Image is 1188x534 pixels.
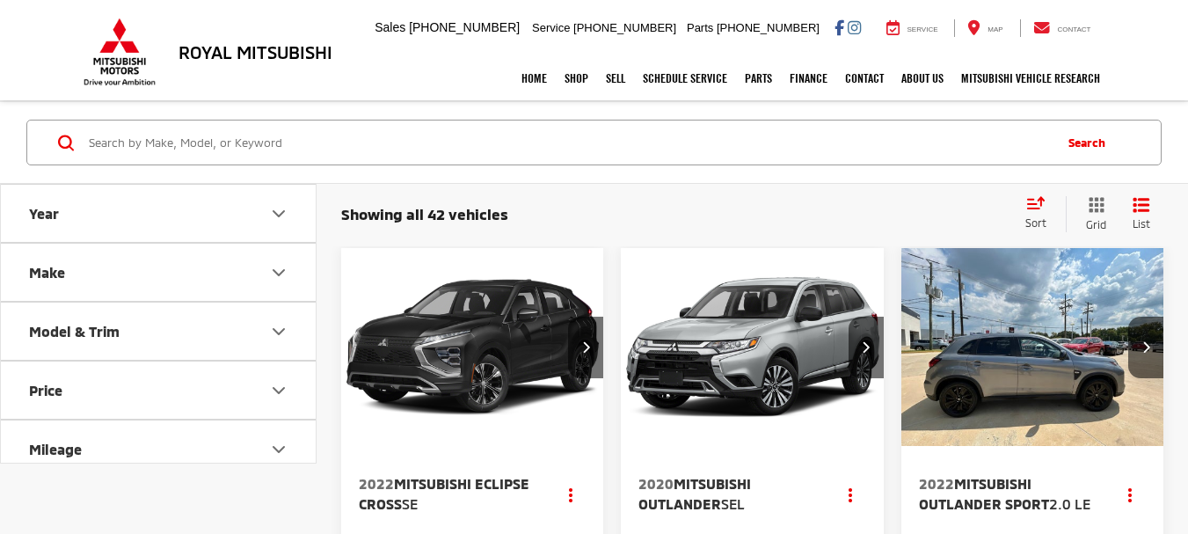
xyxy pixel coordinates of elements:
[1025,216,1046,229] span: Sort
[634,56,736,100] a: Schedule Service: Opens in a new tab
[1115,479,1146,509] button: Actions
[781,56,836,100] a: Finance
[1128,487,1132,501] span: dropdown dots
[409,20,520,34] span: [PHONE_NUMBER]
[29,264,65,281] div: Make
[620,248,885,445] a: 2020 Mitsubishi Outlander SEL2020 Mitsubishi Outlander SEL2020 Mitsubishi Outlander SEL2020 Mitsu...
[638,475,751,511] span: Mitsubishi Outlander
[268,262,289,283] div: Make
[29,205,59,222] div: Year
[620,248,885,445] div: 2020 Mitsubishi Outlander SEL 0
[340,248,605,445] a: 2022 Mitsubishi Eclipse Cross SE2022 Mitsubishi Eclipse Cross SE2022 Mitsubishi Eclipse Cross SE2...
[1,421,317,478] button: MileageMileage
[1133,216,1150,231] span: List
[900,248,1165,446] a: 2022 Mitsubishi Outlander Sport 2.0 LE2022 Mitsubishi Outlander Sport 2.0 LE2022 Mitsubishi Outla...
[597,56,634,100] a: Sell
[1,362,317,419] button: PricePrice
[620,248,885,447] img: 2020 Mitsubishi Outlander SEL
[1051,121,1131,165] button: Search
[1049,495,1090,512] span: 2.0 LE
[1128,317,1163,378] button: Next image
[402,495,418,512] span: SE
[268,439,289,460] div: Mileage
[638,474,817,514] a: 2020Mitsubishi OutlanderSEL
[836,56,893,100] a: Contact
[900,248,1165,446] div: 2022 Mitsubishi Outlander Sport 2.0 LE 0
[359,474,537,514] a: 2022Mitsubishi Eclipse CrossSE
[532,21,570,34] span: Service
[340,248,605,447] img: 2022 Mitsubishi Eclipse Cross SE
[687,21,713,34] span: Parts
[1066,196,1119,232] button: Grid View
[849,487,852,501] span: dropdown dots
[268,380,289,401] div: Price
[919,474,1097,514] a: 2022Mitsubishi Outlander Sport2.0 LE
[359,475,394,492] span: 2022
[848,20,861,34] a: Instagram: Click to visit our Instagram page
[900,248,1165,447] img: 2022 Mitsubishi Outlander Sport 2.0 LE
[1119,196,1163,232] button: List View
[268,203,289,224] div: Year
[87,121,1051,164] input: Search by Make, Model, or Keyword
[1017,196,1066,231] button: Select sort value
[893,56,952,100] a: About Us
[359,475,529,511] span: Mitsubishi Eclipse Cross
[952,56,1109,100] a: Mitsubishi Vehicle Research
[341,205,508,223] span: Showing all 42 vehicles
[1020,19,1104,37] a: Contact
[80,18,159,86] img: Mitsubishi
[179,42,332,62] h3: Royal Mitsubishi
[1086,217,1106,232] span: Grid
[919,475,954,492] span: 2022
[919,475,1049,511] span: Mitsubishi Outlander Sport
[340,248,605,445] div: 2022 Mitsubishi Eclipse Cross SE 0
[569,487,572,501] span: dropdown dots
[717,21,820,34] span: [PHONE_NUMBER]
[573,21,676,34] span: [PHONE_NUMBER]
[513,56,556,100] a: Home
[835,20,844,34] a: Facebook: Click to visit our Facebook page
[1,244,317,301] button: MakeMake
[568,317,603,378] button: Next image
[268,321,289,342] div: Model & Trim
[907,26,938,33] span: Service
[835,479,866,509] button: Actions
[988,26,1002,33] span: Map
[721,495,745,512] span: SEL
[555,479,586,509] button: Actions
[954,19,1016,37] a: Map
[638,475,674,492] span: 2020
[556,56,597,100] a: Shop
[736,56,781,100] a: Parts: Opens in a new tab
[1,185,317,242] button: YearYear
[1057,26,1090,33] span: Contact
[29,323,120,340] div: Model & Trim
[873,19,951,37] a: Service
[1,303,317,360] button: Model & TrimModel & Trim
[29,382,62,399] div: Price
[849,317,884,378] button: Next image
[29,441,82,457] div: Mileage
[375,20,405,34] span: Sales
